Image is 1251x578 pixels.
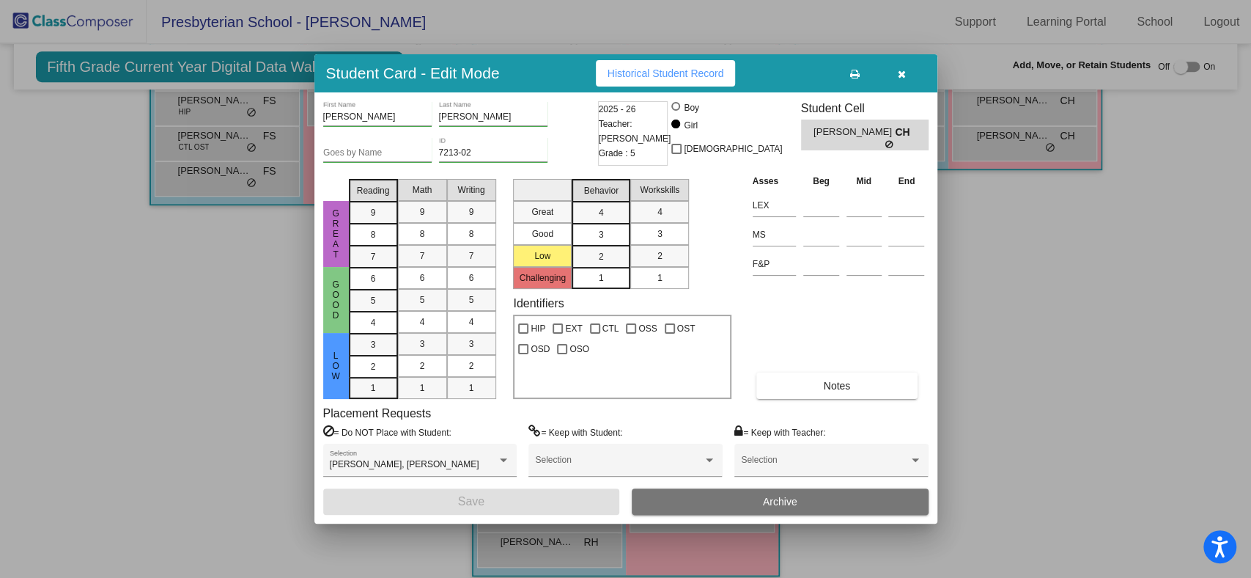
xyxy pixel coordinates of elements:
[599,117,671,146] span: Teacher: [PERSON_NAME]
[469,249,474,263] span: 7
[469,293,474,307] span: 5
[657,205,663,219] span: 4
[813,125,895,140] span: [PERSON_NAME]
[632,489,929,515] button: Archive
[843,173,885,189] th: Mid
[323,406,432,420] label: Placement Requests
[371,272,376,285] span: 6
[602,320,619,337] span: CTL
[469,315,474,329] span: 4
[677,320,695,337] span: OST
[420,337,425,351] span: 3
[329,351,342,381] span: Low
[420,205,425,219] span: 9
[420,359,425,373] span: 2
[330,459,479,469] span: [PERSON_NAME], [PERSON_NAME]
[657,249,663,263] span: 2
[885,173,928,189] th: End
[565,320,582,337] span: EXT
[457,183,484,197] span: Writing
[371,316,376,329] span: 4
[323,425,451,439] label: = Do NOT Place with Student:
[371,250,376,263] span: 7
[439,148,547,158] input: Enter ID
[608,67,724,79] span: Historical Student Record
[895,125,915,140] span: CH
[683,101,699,114] div: Boy
[599,102,636,117] span: 2025 - 26
[323,148,432,158] input: goes by name
[599,271,604,285] span: 1
[420,315,425,329] span: 4
[801,101,929,115] h3: Student Cell
[420,381,425,395] span: 1
[469,381,474,395] span: 1
[657,227,663,241] span: 3
[371,360,376,373] span: 2
[753,194,796,216] input: assessment
[329,208,342,260] span: Great
[640,183,679,197] span: Workskills
[528,425,622,439] label: = Keep with Student:
[371,228,376,241] span: 8
[413,183,432,197] span: Math
[734,425,825,439] label: = Keep with Teacher:
[584,184,619,197] span: Behavior
[657,271,663,285] span: 1
[599,146,635,161] span: Grade : 5
[599,250,604,263] span: 2
[420,293,425,307] span: 5
[371,294,376,307] span: 5
[756,373,918,399] button: Notes
[596,60,736,87] button: Historical Student Record
[531,320,545,337] span: HIP
[513,296,564,310] label: Identifiers
[469,227,474,241] span: 8
[469,205,474,219] span: 9
[326,64,500,82] h3: Student Card - Edit Mode
[749,173,800,189] th: Asses
[469,337,474,351] span: 3
[323,489,620,515] button: Save
[638,320,657,337] span: OSS
[599,228,604,241] span: 3
[800,173,843,189] th: Beg
[531,340,550,358] span: OSD
[469,359,474,373] span: 2
[824,380,851,392] span: Notes
[329,279,342,321] span: Good
[420,227,425,241] span: 8
[569,340,589,358] span: OSO
[458,495,484,508] span: Save
[371,381,376,395] span: 1
[357,184,390,197] span: Reading
[371,206,376,219] span: 9
[371,338,376,351] span: 3
[420,271,425,285] span: 6
[684,140,782,158] span: [DEMOGRAPHIC_DATA]
[683,119,698,132] div: Girl
[763,496,797,508] span: Archive
[469,271,474,285] span: 6
[753,224,796,246] input: assessment
[420,249,425,263] span: 7
[753,253,796,275] input: assessment
[599,206,604,219] span: 4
